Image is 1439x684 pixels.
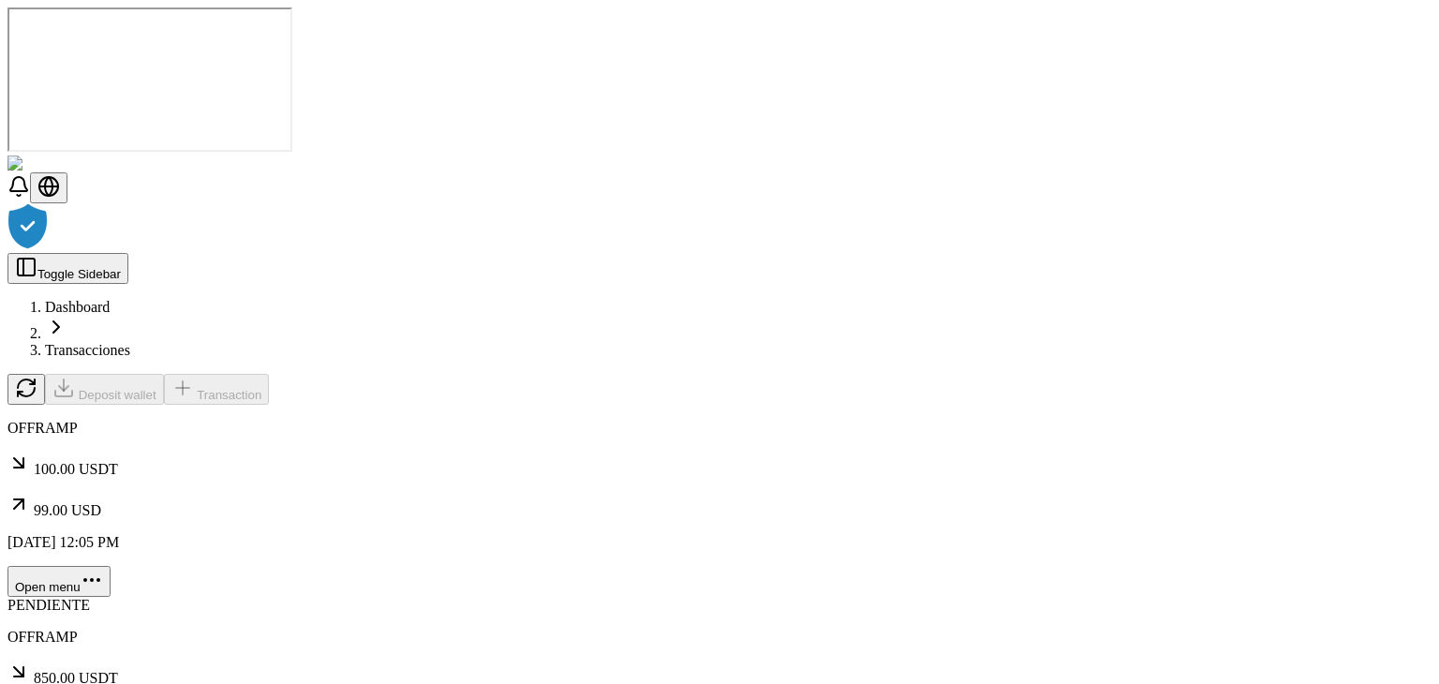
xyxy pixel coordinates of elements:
button: Deposit wallet [45,374,164,405]
p: 100.00 USDT [7,452,1432,478]
span: Toggle Sidebar [37,267,121,281]
button: Toggle Sidebar [7,253,128,284]
button: Transaction [164,374,270,405]
p: OFFRAMP [7,629,1432,646]
nav: breadcrumb [7,299,1432,359]
a: Transacciones [45,342,130,358]
span: Open menu [15,580,81,594]
img: ShieldPay Logo [7,156,119,172]
p: [DATE] 12:05 PM [7,534,1432,551]
span: Deposit wallet [79,388,156,402]
p: OFFRAMP [7,420,1432,437]
a: Dashboard [45,299,110,315]
div: PENDIENTE [7,597,1432,614]
span: Transaction [197,388,261,402]
button: Open menu [7,566,111,597]
p: 99.00 USD [7,493,1432,519]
